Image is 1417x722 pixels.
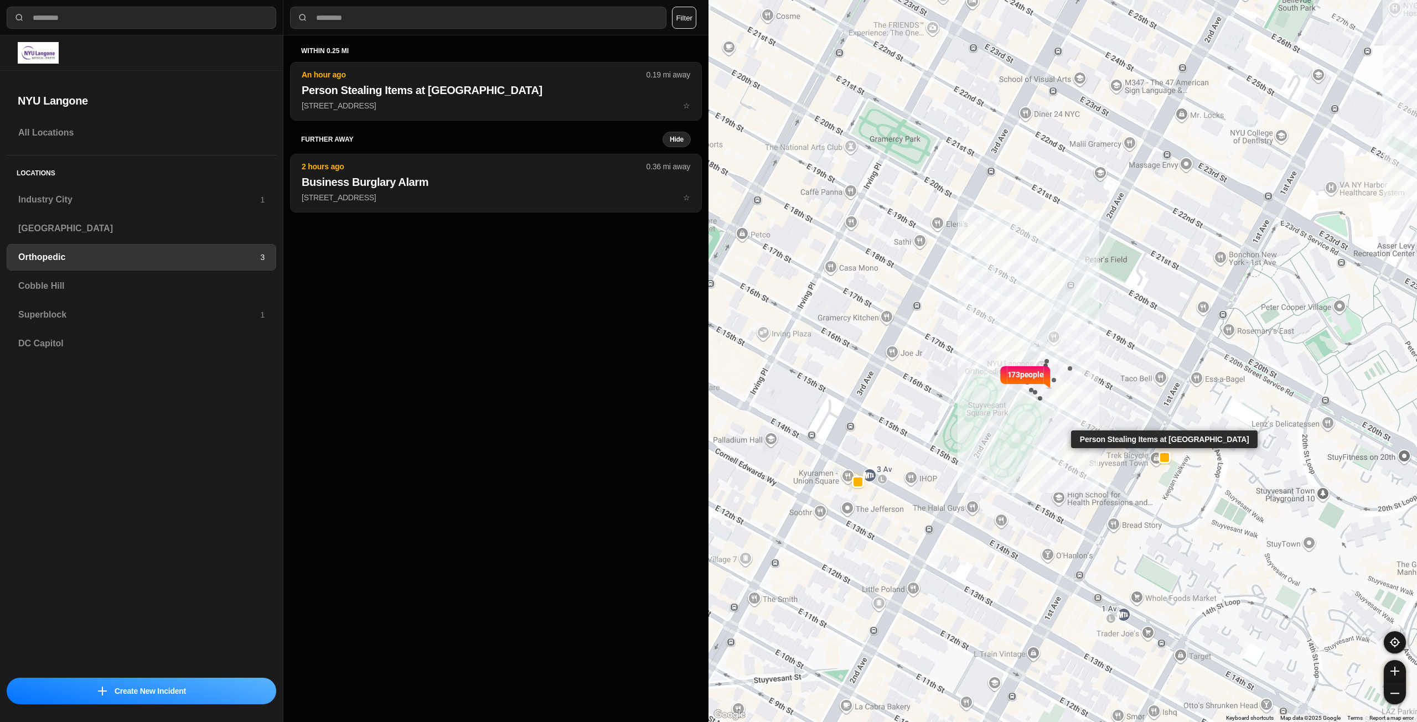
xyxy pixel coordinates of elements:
p: [STREET_ADDRESS] [302,192,690,203]
h2: Business Burglary Alarm [302,174,690,190]
span: star [683,101,690,110]
img: Google [711,708,748,722]
a: Open this area in Google Maps (opens a new window) [711,708,748,722]
p: Create New Incident [115,685,186,697]
button: Person Stealing Items at [GEOGRAPHIC_DATA] [1159,451,1171,464]
img: logo [18,42,59,64]
a: Terms (opens in new tab) [1347,715,1363,721]
p: 1 [260,194,265,205]
h3: DC Capitol [18,337,265,350]
small: Hide [670,135,684,144]
img: icon [98,687,107,695]
a: 2 hours ago0.36 mi awayBusiness Burglary Alarm[STREET_ADDRESS]star [290,193,702,202]
p: An hour ago [302,69,647,80]
p: 0.19 mi away [647,69,690,80]
h5: Locations [7,155,276,186]
button: 2 hours ago0.36 mi awayBusiness Burglary Alarm[STREET_ADDRESS]star [290,154,702,212]
p: 3 [260,252,265,263]
img: zoom-out [1390,689,1399,698]
button: An hour ago0.19 mi awayPerson Stealing Items at [GEOGRAPHIC_DATA][STREET_ADDRESS]star [290,62,702,121]
h3: [GEOGRAPHIC_DATA] [18,222,265,235]
h3: Orthopedic [18,251,260,264]
a: An hour ago0.19 mi awayPerson Stealing Items at [GEOGRAPHIC_DATA][STREET_ADDRESS]star [290,101,702,110]
span: star [683,193,690,202]
button: zoom-in [1384,660,1406,682]
img: search [14,12,25,23]
img: notch [1043,364,1052,388]
a: Orthopedic3 [7,244,276,271]
button: iconCreate New Incident [7,678,276,704]
div: Person Stealing Items at [GEOGRAPHIC_DATA] [1071,430,1258,448]
a: Cobble Hill [7,273,276,299]
a: [GEOGRAPHIC_DATA] [7,215,276,242]
h3: Industry City [18,193,260,206]
h2: NYU Langone [18,93,265,108]
a: DC Capitol [7,330,276,357]
h3: Cobble Hill [18,279,265,293]
p: 0.36 mi away [647,161,690,172]
button: Hide [663,132,691,147]
a: All Locations [7,120,276,146]
button: recenter [1384,631,1406,653]
span: Map data ©2025 Google [1280,715,1341,721]
p: [STREET_ADDRESS] [302,100,690,111]
button: Keyboard shortcuts [1226,714,1274,722]
a: Industry City1 [7,186,276,213]
img: search [297,12,308,23]
a: Report a map error [1369,715,1414,721]
a: Superblock1 [7,302,276,328]
p: 173 people [1007,368,1044,393]
img: zoom-in [1390,667,1399,676]
h5: further away [301,135,663,144]
img: recenter [1390,637,1400,647]
h5: within 0.25 mi [301,46,691,55]
button: Filter [672,7,696,29]
p: 2 hours ago [302,161,647,172]
button: zoom-out [1384,682,1406,704]
h2: Person Stealing Items at [GEOGRAPHIC_DATA] [302,82,690,98]
p: 1 [260,309,265,320]
img: notch [999,364,1007,388]
h3: Superblock [18,308,260,321]
h3: All Locations [18,126,265,139]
